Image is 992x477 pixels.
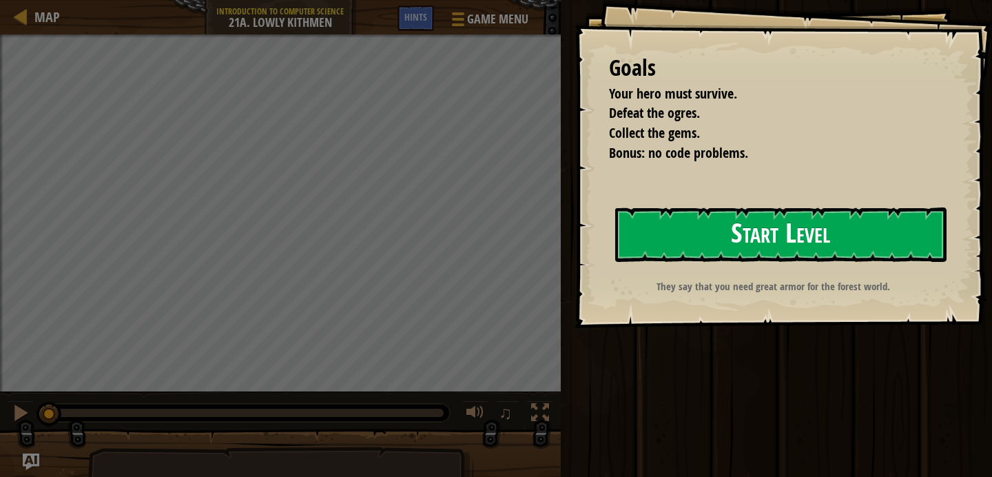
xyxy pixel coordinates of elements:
[496,400,519,429] button: ♫
[592,84,940,104] li: Your hero must survive.
[592,123,940,143] li: Collect the gems.
[404,10,427,23] span: Hints
[28,8,60,26] a: Map
[592,103,940,123] li: Defeat the ogres.
[441,6,537,38] button: Game Menu
[7,400,34,429] button: ⌘ + P: Pause
[615,207,947,262] button: Start Level
[609,143,748,162] span: Bonus: no code problems.
[609,84,737,103] span: Your hero must survive.
[592,143,940,163] li: Bonus: no code problems.
[499,403,513,423] span: ♫
[462,400,489,429] button: Adjust volume
[608,279,939,294] p: They say that you need great armor for the forest world.
[609,123,700,142] span: Collect the gems.
[23,454,39,470] button: Ask AI
[467,10,528,28] span: Game Menu
[609,52,944,84] div: Goals
[609,103,700,122] span: Defeat the ogres.
[526,400,554,429] button: Toggle fullscreen
[34,8,60,26] span: Map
